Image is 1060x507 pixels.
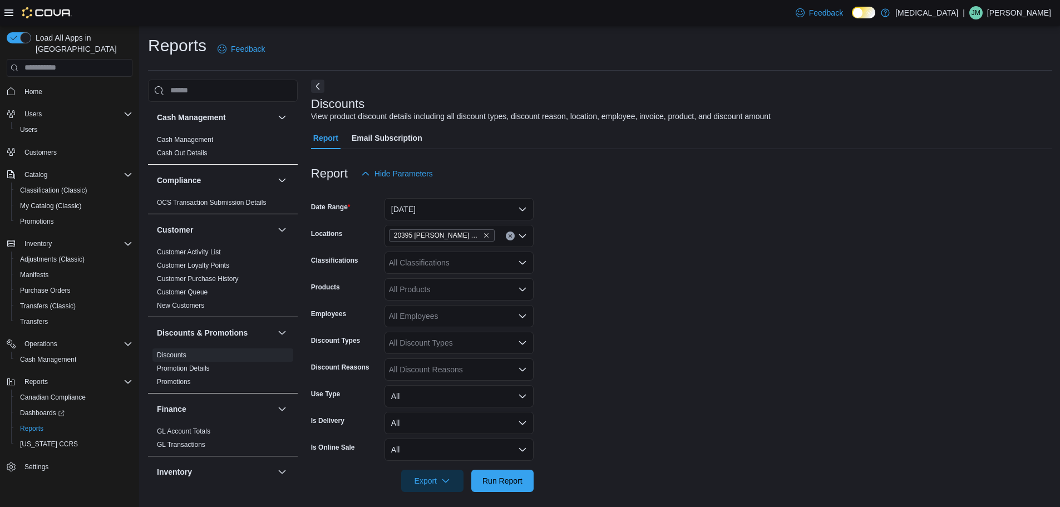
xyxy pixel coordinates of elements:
a: Adjustments (Classic) [16,253,89,266]
span: OCS Transaction Submission Details [157,198,267,207]
button: Operations [2,336,137,352]
a: Classification (Classic) [16,184,92,197]
label: Products [311,283,340,292]
span: Promotions [20,217,54,226]
span: Operations [20,337,132,351]
button: Open list of options [518,365,527,374]
span: Reports [20,375,132,388]
a: Feedback [791,2,847,24]
a: Dashboards [11,405,137,421]
span: Reports [16,422,132,435]
span: [US_STATE] CCRS [20,440,78,449]
span: Inventory [20,237,132,250]
h1: Reports [148,35,206,57]
span: Purchase Orders [20,286,71,295]
button: Customer [275,223,289,237]
button: Remove 20395 Lougheed Hwy from selection in this group [483,232,490,239]
span: Manifests [20,270,48,279]
button: Settings [2,459,137,475]
a: Users [16,123,42,136]
button: Open list of options [518,312,527,321]
span: Transfers [16,315,132,328]
button: Users [20,107,46,121]
span: Export [408,470,457,492]
span: Customer Loyalty Points [157,261,229,270]
label: Locations [311,229,343,238]
p: [MEDICAL_DATA] [895,6,958,19]
a: GL Account Totals [157,427,210,435]
span: Home [20,85,132,99]
span: Canadian Compliance [20,393,86,402]
button: Classification (Classic) [11,183,137,198]
h3: Cash Management [157,112,226,123]
a: Customer Activity List [157,248,221,256]
a: OCS Transaction Submission Details [157,199,267,206]
span: 20395 Lougheed Hwy [389,229,495,242]
span: Transfers [20,317,48,326]
a: [US_STATE] CCRS [16,437,82,451]
a: Purchase Orders [16,284,75,297]
p: | [963,6,965,19]
a: Discounts [157,351,186,359]
div: Discounts & Promotions [148,348,298,393]
button: Finance [275,402,289,416]
span: Canadian Compliance [16,391,132,404]
span: Catalog [20,168,132,181]
div: Joel Moore [969,6,983,19]
div: View product discount details including all discount types, discount reason, location, employee, ... [311,111,771,122]
a: New Customers [157,302,204,309]
h3: Customer [157,224,193,235]
span: Customer Activity List [157,248,221,257]
button: All [384,385,534,407]
span: Dashboards [16,406,132,420]
button: Hide Parameters [357,163,437,185]
span: Users [20,107,132,121]
span: Classification (Classic) [20,186,87,195]
button: Inventory [157,466,273,478]
span: Load All Apps in [GEOGRAPHIC_DATA] [31,32,132,55]
button: Cash Management [11,352,137,367]
button: Canadian Compliance [11,390,137,405]
label: Discount Reasons [311,363,369,372]
button: Promotions [11,214,137,229]
a: Reports [16,422,48,435]
button: Manifests [11,267,137,283]
a: Promotions [16,215,58,228]
span: Customers [24,148,57,157]
span: Dashboards [20,408,65,417]
span: My Catalog (Classic) [20,201,82,210]
button: All [384,412,534,434]
div: Compliance [148,196,298,214]
a: Customers [20,146,61,159]
button: Customer [157,224,273,235]
span: Customer Queue [157,288,208,297]
button: Transfers (Classic) [11,298,137,314]
button: Inventory [20,237,56,250]
img: Cova [22,7,72,18]
span: Report [313,127,338,149]
span: Customers [20,145,132,159]
span: Settings [20,460,132,474]
button: Inventory [275,465,289,479]
nav: Complex example [7,79,132,504]
button: Compliance [157,175,273,186]
a: Customer Queue [157,288,208,296]
span: Adjustments (Classic) [20,255,85,264]
a: Feedback [213,38,269,60]
button: Discounts & Promotions [275,326,289,339]
label: Employees [311,309,346,318]
button: [US_STATE] CCRS [11,436,137,452]
label: Classifications [311,256,358,265]
a: Customer Purchase History [157,275,239,283]
a: Promotions [157,378,191,386]
button: Transfers [11,314,137,329]
button: Run Report [471,470,534,492]
span: Transfers (Classic) [16,299,132,313]
p: [PERSON_NAME] [987,6,1051,19]
input: Dark Mode [852,7,875,18]
button: Adjustments (Classic) [11,252,137,267]
span: JM [972,6,980,19]
span: Feedback [809,7,843,18]
span: Adjustments (Classic) [16,253,132,266]
span: Dark Mode [852,18,852,19]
